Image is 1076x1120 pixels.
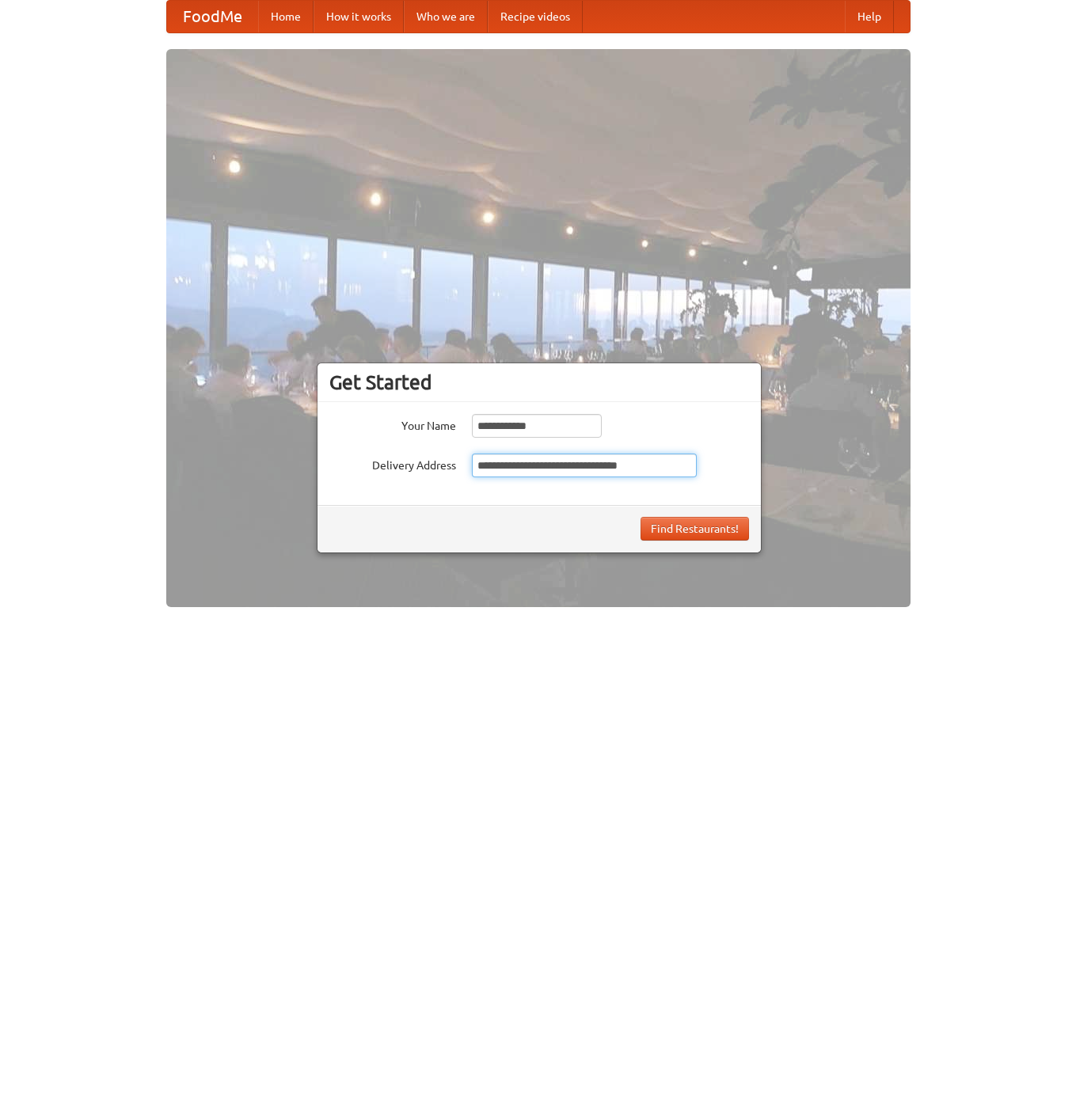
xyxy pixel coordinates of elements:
button: Find Restaurants! [641,517,749,541]
a: Who we are [404,1,488,32]
label: Your Name [329,414,456,434]
a: Recipe videos [488,1,583,32]
a: How it works [314,1,404,32]
a: Home [258,1,314,32]
h3: Get Started [329,370,749,394]
a: Help [845,1,894,32]
label: Delivery Address [329,454,456,473]
a: FoodMe [167,1,258,32]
